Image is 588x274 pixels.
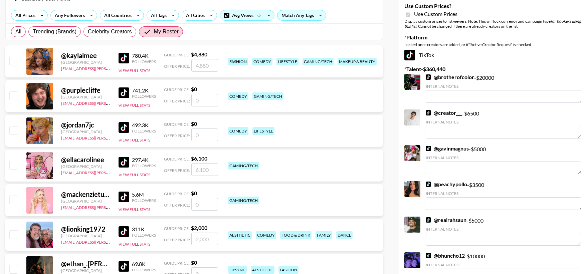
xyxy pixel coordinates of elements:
[316,231,332,239] div: family
[119,138,150,143] button: View Full Stats
[426,252,465,259] a: @bhuncho12
[426,146,431,151] img: TikTok
[426,84,581,89] div: Internal Notes:
[426,227,581,232] div: Internal Notes:
[119,157,129,168] img: TikTok
[164,237,190,242] span: Offer Price:
[61,99,160,106] a: [EMAIL_ADDRESS][PERSON_NAME][DOMAIN_NAME]
[277,10,326,20] div: Match Any Tags
[61,156,111,164] div: @ ellacarolinee
[426,181,467,188] a: @peachypollo
[191,259,197,266] strong: $ 0
[256,231,276,239] div: comedy
[119,122,129,133] img: TikTok
[426,253,431,258] img: TikTok
[11,10,37,20] div: All Prices
[132,226,156,233] div: 311K
[191,198,218,211] input: 0
[191,51,207,57] strong: $ 4,880
[251,266,274,274] div: aesthetic
[426,74,431,80] img: TikTok
[61,51,111,60] div: @ kaylaimee
[426,119,581,124] div: Internal Notes:
[426,181,581,210] div: - $ 3500
[88,28,132,36] span: Celebrity Creators
[119,103,150,108] button: View Full Stats
[280,231,312,239] div: food & drink
[164,191,190,196] span: Guide Price:
[426,109,581,139] div: - $ 6500
[426,74,581,103] div: - $ 20000
[61,204,160,210] a: [EMAIL_ADDRESS][PERSON_NAME][DOMAIN_NAME]
[132,59,156,64] div: Followers
[191,94,218,106] input: 0
[164,133,190,138] span: Offer Price:
[119,68,150,73] button: View Full Stats
[404,19,583,29] div: Display custom prices to list viewers. Note: This will lock currency and campaign type . Cannot b...
[61,233,111,238] div: [GEOGRAPHIC_DATA]
[191,225,207,231] strong: $ 2,000
[426,145,581,174] div: - $ 5000
[164,226,190,231] span: Guide Price:
[132,52,156,59] div: 780.4K
[15,28,21,36] span: All
[276,58,299,65] div: lifestyle
[404,34,583,41] label: Platform
[404,50,415,60] img: TikTok
[404,66,583,72] label: Talent - $ 360,440
[119,207,150,212] button: View Full Stats
[61,121,111,129] div: @ jordan7jc
[61,65,160,71] a: [EMAIL_ADDRESS][PERSON_NAME][DOMAIN_NAME]
[51,10,86,20] div: Any Followers
[404,19,581,29] em: for bookers using this list
[61,169,160,175] a: [EMAIL_ADDRESS][PERSON_NAME][DOMAIN_NAME]
[132,233,156,238] div: Followers
[426,217,581,246] div: - $ 5000
[164,261,190,266] span: Guide Price:
[426,145,469,152] a: @gavinmagnus
[191,155,207,162] strong: $ 6,100
[191,128,218,141] input: 0
[119,226,129,237] img: TikTok
[119,53,129,63] img: TikTok
[61,94,111,99] div: [GEOGRAPHIC_DATA]
[278,266,299,274] div: fashion
[147,10,168,20] div: All Tags
[228,58,248,65] div: fashion
[228,92,248,100] div: comedy
[132,87,156,94] div: 741.2K
[132,267,156,272] div: Followers
[164,168,190,173] span: Offer Price:
[252,58,272,65] div: comedy
[164,52,190,57] span: Guide Price:
[132,94,156,99] div: Followers
[338,58,377,65] div: makeup & beauty
[164,157,190,162] span: Guide Price:
[191,120,197,127] strong: $ 0
[61,268,111,273] div: [GEOGRAPHIC_DATA]
[132,191,156,198] div: 5.6M
[191,163,218,176] input: 6,100
[252,92,283,100] div: gaming/tech
[61,260,111,268] div: @ ethan_.[PERSON_NAME]
[191,190,197,196] strong: $ 0
[228,231,252,239] div: aesthetic
[228,266,247,274] div: lipsync
[164,203,190,208] span: Offer Price:
[164,98,190,103] span: Offer Price:
[414,11,457,17] span: Use Custom Prices
[426,182,431,187] img: TikTok
[132,261,156,267] div: 69.8K
[132,163,156,168] div: Followers
[191,59,218,72] input: 4,880
[220,10,274,20] div: Avg Views
[61,60,111,65] div: [GEOGRAPHIC_DATA]
[132,128,156,133] div: Followers
[119,261,129,272] img: TikTok
[426,109,462,116] a: @creator___
[132,157,156,163] div: 297.4K
[132,122,156,128] div: 492.3K
[61,199,111,204] div: [GEOGRAPHIC_DATA]
[100,10,133,20] div: All Countries
[119,172,150,177] button: View Full Stats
